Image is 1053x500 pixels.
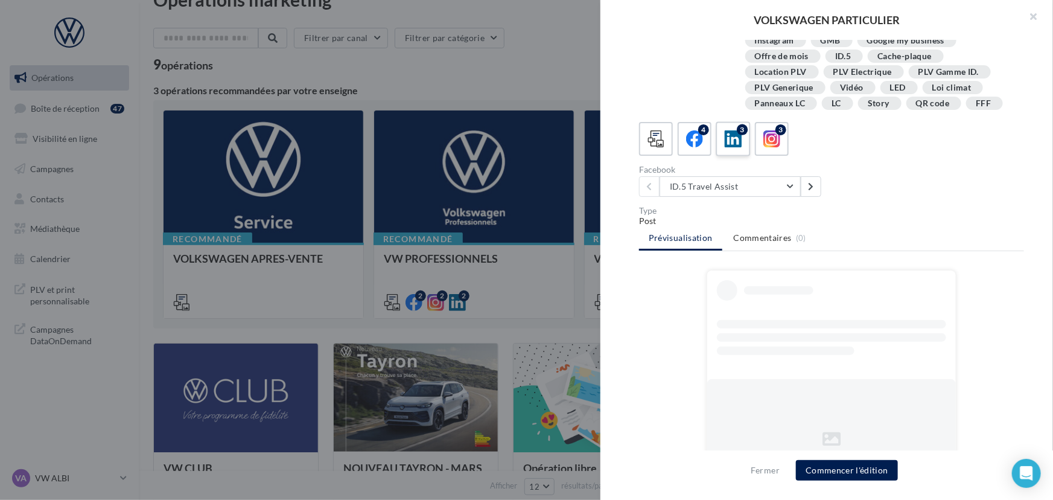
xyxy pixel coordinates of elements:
div: FFF [976,99,991,108]
div: Vidéo [840,83,864,92]
div: Story [868,99,889,108]
div: Facebook [639,165,827,174]
button: ID.5 Travel Assist [660,176,801,197]
div: 3 [737,124,748,135]
div: Offre de mois [755,52,809,61]
div: Google my business [867,36,944,45]
span: (0) [796,233,806,243]
span: Commentaires [734,232,792,244]
div: Open Intercom Messenger [1012,459,1041,488]
button: Fermer [746,463,784,478]
div: PLV Electrique [833,68,892,77]
div: Type [639,207,1024,215]
div: PLV Generique [755,83,814,92]
div: Cache-plaque [877,52,931,61]
button: Commencer l'édition [796,460,898,481]
div: 3 [775,124,786,135]
div: Location PLV [755,68,807,77]
div: Panneaux LC [755,99,806,108]
div: ID.5 [835,52,851,61]
div: Instagram [755,36,794,45]
div: GMB [821,36,841,45]
div: VOLKSWAGEN PARTICULIER [620,14,1034,25]
div: LED [890,83,906,92]
div: PLV Gamme ID. [918,68,979,77]
div: Loi climat [932,83,972,92]
div: LC [832,99,841,108]
div: QR code [916,99,949,108]
div: Post [639,215,1024,227]
div: 4 [698,124,709,135]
